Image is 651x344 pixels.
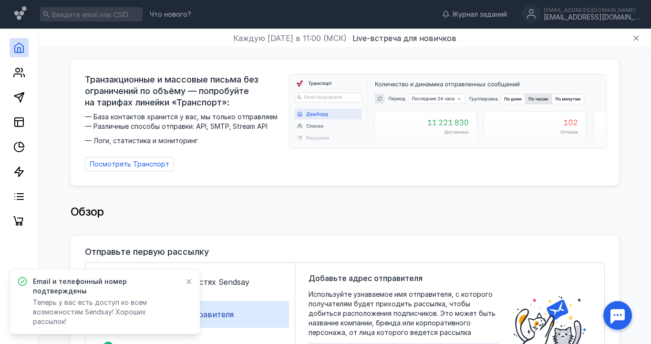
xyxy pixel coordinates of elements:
[289,74,606,148] img: dashboard-transport-banner
[544,7,639,13] div: [EMAIL_ADDRESS][DOMAIN_NAME]
[544,13,639,21] div: [EMAIL_ADDRESS][DOMAIN_NAME]
[233,32,347,44] span: Каждую [DATE] в 11:00 (МСК)
[71,205,104,219] span: Обзор
[40,7,143,21] input: Введите email или CSID
[85,157,174,171] a: Посмотреть Транспорт
[85,112,283,146] span: — База контактов хранится у вас, мы только отправляем — Различные способы отправки: API, SMTP, St...
[145,11,196,18] a: Что нового?
[352,33,456,43] span: Live-встреча для новичков
[309,290,499,337] span: Используйте узнаваемое имя отправителя, с которого получателям будет приходить рассылка, чтобы до...
[437,10,512,19] a: Журнал заданий
[150,11,191,18] span: Что нового?
[85,247,209,257] h3: Отправьте первую рассылку
[309,272,423,284] span: Добавьте адрес отправителя
[452,10,507,19] span: Журнал заданий
[33,277,178,296] span: Email и телефонный номер подтверждены
[90,160,169,168] span: Посмотреть Транспорт
[33,298,147,325] span: Теперь у вас есть доступ ко всем возможностям Sendsay! Хороших рассылок!
[85,74,283,108] span: Транзакционные и массовые письма без ограничений по объёму — попробуйте на тарифах линейки «Транс...
[352,32,456,44] button: Live-встреча для новичков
